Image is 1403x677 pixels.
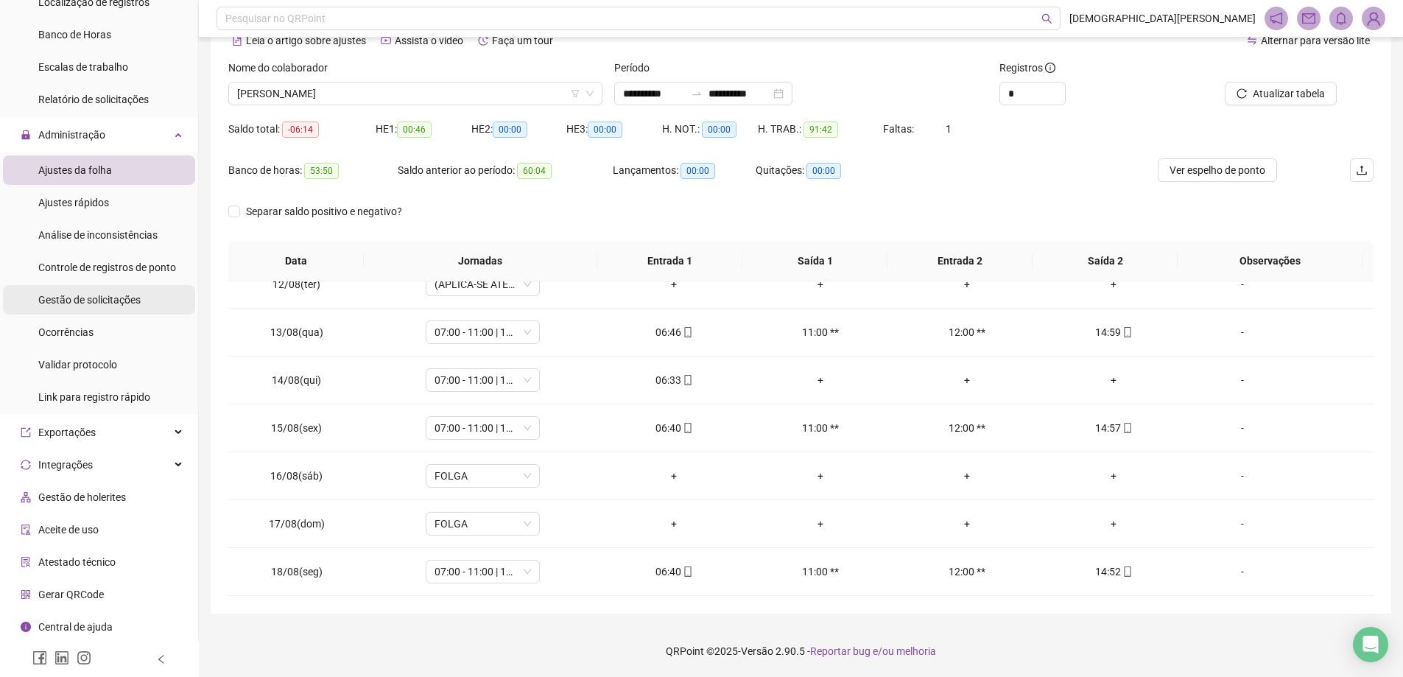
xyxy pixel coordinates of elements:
[1052,372,1175,388] div: +
[38,164,112,176] span: Ajustes da folha
[304,163,339,179] span: 53:50
[237,83,594,105] span: HILLARY SOUZA DA PAIXAO
[38,229,158,241] span: Análise de inconsistências
[1069,10,1256,27] span: [DEMOGRAPHIC_DATA][PERSON_NAME]
[1199,516,1286,532] div: -
[232,35,242,46] span: file-text
[21,525,31,535] span: audit
[1335,12,1348,25] span: bell
[38,391,150,403] span: Link para registro rápido
[397,122,432,138] span: 00:46
[691,88,703,99] span: to
[906,276,1029,292] div: +
[156,654,166,664] span: left
[571,89,580,98] span: filter
[435,417,531,439] span: 07:00 - 11:00 | 12:00 - 15:00
[77,650,91,665] span: instagram
[38,61,128,73] span: Escalas de trabalho
[21,460,31,470] span: sync
[1121,566,1133,577] span: mobile
[1199,564,1286,580] div: -
[493,122,527,138] span: 00:00
[906,468,1029,484] div: +
[1052,468,1175,484] div: +
[613,420,736,436] div: 06:40
[742,241,887,281] th: Saída 1
[1237,88,1247,99] span: reload
[282,122,319,138] span: -06:14
[613,516,736,532] div: +
[613,372,736,388] div: 06:33
[1356,164,1368,176] span: upload
[38,589,104,600] span: Gerar QRCode
[1247,35,1257,46] span: swap
[804,122,838,138] span: 91:42
[435,369,531,391] span: 07:00 - 11:00 | 12:00 - 15:00
[1052,420,1175,436] div: 14:57
[681,375,693,385] span: mobile
[1199,276,1286,292] div: -
[613,564,736,580] div: 06:40
[1270,12,1283,25] span: notification
[38,524,99,536] span: Aceite de uso
[597,241,742,281] th: Entrada 1
[435,465,531,487] span: FOLGA
[32,650,47,665] span: facebook
[271,566,323,578] span: 18/08(seg)
[492,35,553,46] span: Faça um tour
[756,162,899,179] div: Quitações:
[471,121,567,138] div: HE 2:
[435,273,531,295] span: (APLICA-SE ATESTADO)
[999,60,1055,76] span: Registros
[38,262,176,273] span: Controle de registros de ponto
[517,163,552,179] span: 60:04
[691,88,703,99] span: swap-right
[1045,63,1055,73] span: info-circle
[613,324,736,340] div: 06:46
[21,130,31,140] span: lock
[1353,627,1388,662] div: Open Intercom Messenger
[228,121,376,138] div: Saldo total:
[38,491,126,503] span: Gestão de holerites
[1052,276,1175,292] div: +
[681,327,693,337] span: mobile
[1261,35,1370,46] span: Alternar para versão lite
[435,561,531,583] span: 07:00 - 11:00 | 12:00 - 15:00
[613,162,756,179] div: Lançamentos:
[759,468,882,484] div: +
[272,278,320,290] span: 12/08(ter)
[272,374,321,386] span: 14/08(qui)
[1302,12,1315,25] span: mail
[228,60,337,76] label: Nome do colaborador
[759,516,882,532] div: +
[1189,253,1351,269] span: Observações
[613,468,736,484] div: +
[21,557,31,567] span: solution
[759,276,882,292] div: +
[1121,327,1133,337] span: mobile
[883,123,916,135] span: Faltas:
[906,516,1029,532] div: +
[662,121,758,138] div: H. NOT.:
[566,121,662,138] div: HE 3:
[681,423,693,433] span: mobile
[38,294,141,306] span: Gestão de solicitações
[1041,13,1052,24] span: search
[398,162,613,179] div: Saldo anterior ao período:
[887,241,1033,281] th: Entrada 2
[1052,564,1175,580] div: 14:52
[38,94,149,105] span: Relatório de solicitações
[1121,423,1133,433] span: mobile
[1052,324,1175,340] div: 14:59
[681,163,715,179] span: 00:00
[269,518,325,530] span: 17/08(dom)
[21,589,31,600] span: qrcode
[1170,162,1265,178] span: Ver espelho de ponto
[1362,7,1385,29] img: 69351
[270,326,323,338] span: 13/08(qua)
[810,645,936,657] span: Reportar bug e/ou melhoria
[1199,372,1286,388] div: -
[228,162,398,179] div: Banco de horas:
[1199,420,1286,436] div: -
[270,470,323,482] span: 16/08(sáb)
